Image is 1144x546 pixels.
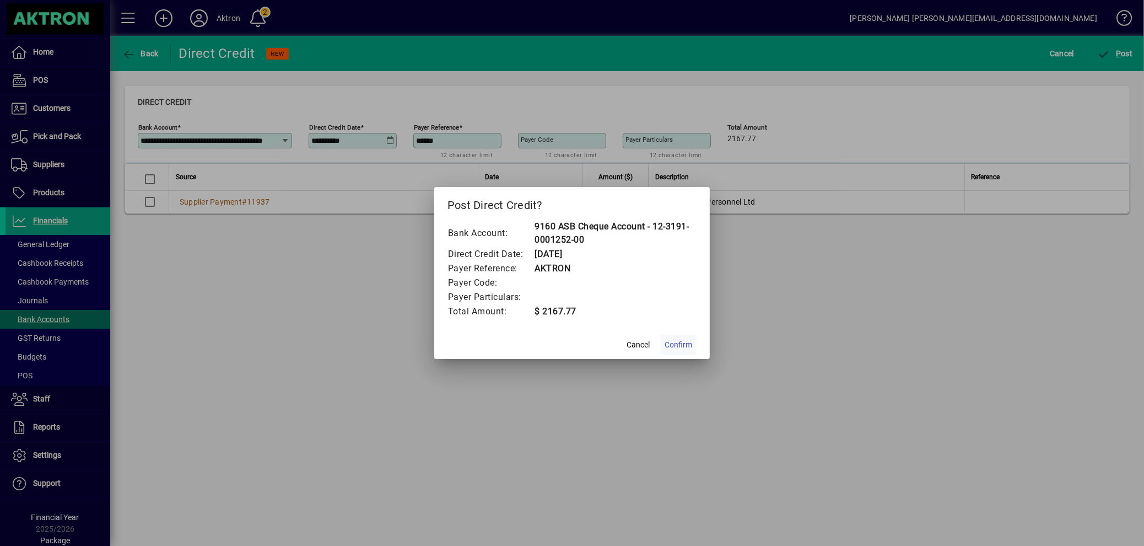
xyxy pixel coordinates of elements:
[660,335,697,355] button: Confirm
[447,261,535,276] td: Payer Reference:
[447,247,535,261] td: Direct Credit Date:
[447,276,535,290] td: Payer Code:
[434,187,710,219] h2: Post Direct Credit?
[535,304,697,319] td: $ 2167.77
[620,335,656,355] button: Cancel
[447,290,535,304] td: Payer Particulars:
[535,247,697,261] td: [DATE]
[627,339,650,351] span: Cancel
[447,220,535,247] td: Bank Account:
[447,304,535,319] td: Total Amount:
[665,339,692,351] span: Confirm
[535,261,697,276] td: AKTRON
[535,220,697,247] td: 9160 ASB Cheque Account - 12-3191-0001252-00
